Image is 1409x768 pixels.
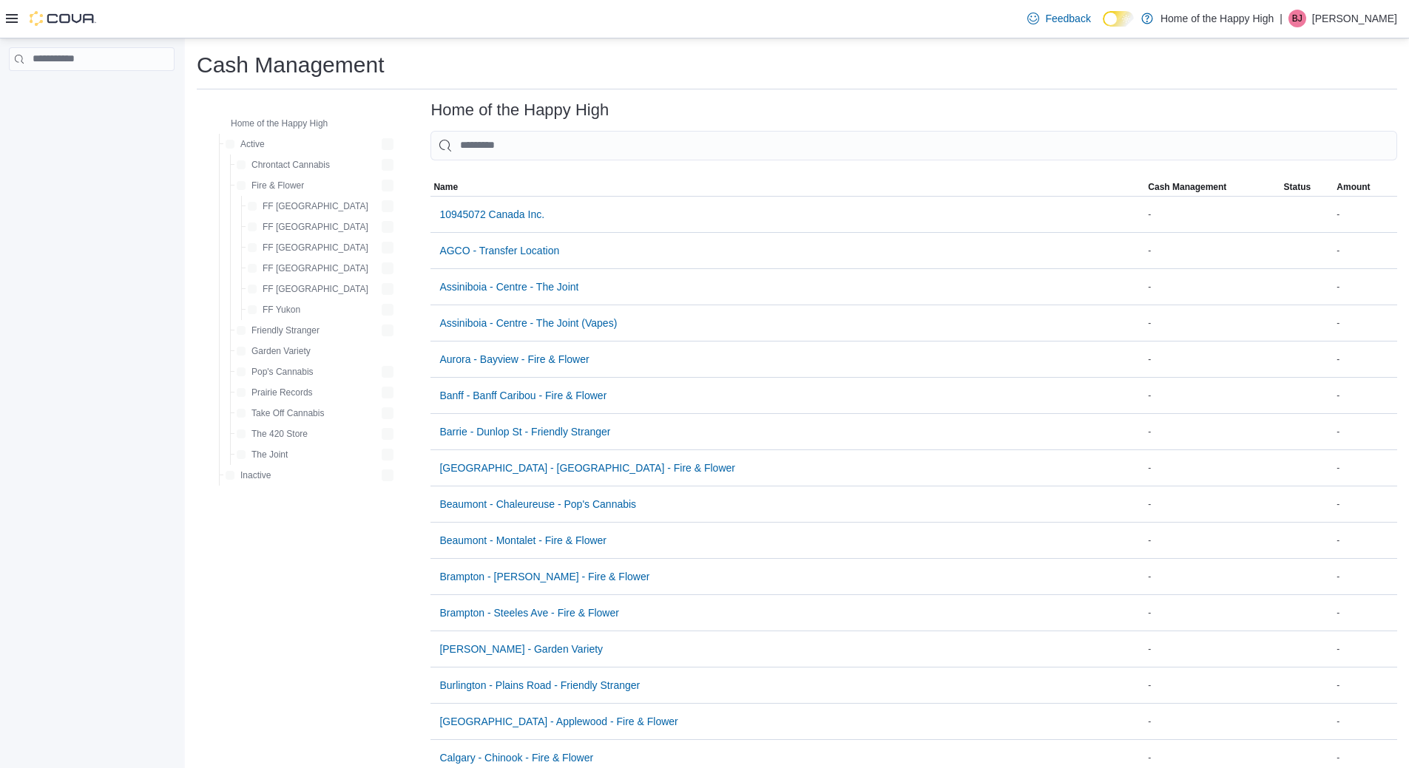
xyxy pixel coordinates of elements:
span: FF [GEOGRAPHIC_DATA] [263,262,368,274]
span: Banff - Banff Caribou - Fire & Flower [439,388,606,403]
a: Feedback [1021,4,1096,33]
div: - [1145,459,1280,477]
button: FF Yukon [242,301,306,319]
button: Prairie Records [231,384,319,401]
div: - [1334,314,1397,332]
span: Take Off Cannabis [251,407,324,419]
span: BJ [1292,10,1302,27]
button: Beaumont - Chaleureuse - Pop's Cannabis [433,489,642,519]
button: Home of the Happy High [210,115,334,132]
button: Fire & Flower [231,177,310,194]
button: Beaumont - Montalet - Fire & Flower [433,526,612,555]
button: Friendly Stranger [231,322,325,339]
div: - [1334,423,1397,441]
span: Beaumont - Chaleureuse - Pop's Cannabis [439,497,636,512]
div: - [1334,278,1397,296]
div: - [1145,531,1280,549]
button: AGCO - Transfer Location [433,236,565,265]
div: - [1145,713,1280,730]
span: Home of the Happy High [231,118,328,129]
div: - [1145,495,1280,513]
span: FF [GEOGRAPHIC_DATA] [263,283,368,295]
button: Aurora - Bayview - Fire & Flower [433,344,595,374]
div: - [1145,568,1280,585]
div: - [1334,713,1397,730]
span: Chrontact Cannabis [251,159,330,171]
div: - [1145,278,1280,296]
button: Brampton - [PERSON_NAME] - Fire & Flower [433,562,655,591]
span: [GEOGRAPHIC_DATA] - Applewood - Fire & Flower [439,714,678,729]
div: - [1334,205,1397,223]
button: FF [GEOGRAPHIC_DATA] [242,197,374,215]
button: FF [GEOGRAPHIC_DATA] [242,239,374,256]
div: Brock Jekill [1288,10,1306,27]
div: - [1334,676,1397,694]
div: - [1334,350,1397,368]
span: [PERSON_NAME] - Garden Variety [439,642,603,656]
button: Take Off Cannabis [231,404,330,422]
button: The 420 Store [231,425,314,443]
div: - [1145,604,1280,622]
span: Feedback [1045,11,1090,26]
span: Aurora - Bayview - Fire & Flower [439,352,589,367]
span: Name [433,181,458,193]
button: 10945072 Canada Inc. [433,200,550,229]
span: Assiniboia - Centre - The Joint [439,279,578,294]
span: Barrie - Dunlop St - Friendly Stranger [439,424,610,439]
nav: Complex example [9,74,175,109]
span: Beaumont - Montalet - Fire & Flower [439,533,606,548]
span: FF [GEOGRAPHIC_DATA] [263,221,368,233]
input: This is a search bar. As you type, the results lower in the page will automatically filter. [430,131,1397,160]
div: - [1334,568,1397,585]
div: - [1145,387,1280,404]
button: Amount [1334,178,1397,196]
span: Status [1284,181,1311,193]
span: Inactive [240,469,271,481]
button: Assiniboia - Centre - The Joint (Vapes) [433,308,623,338]
button: Assiniboia - Centre - The Joint [433,272,584,302]
div: - [1334,640,1397,658]
button: Brampton - Steeles Ave - Fire & Flower [433,598,625,628]
span: Pop's Cannabis [251,366,314,378]
span: Prairie Records [251,387,313,398]
button: Inactive [220,466,277,484]
div: - [1334,495,1397,513]
h3: Home of the Happy High [430,101,609,119]
span: The 420 Store [251,428,308,440]
button: Burlington - Plains Road - Friendly Stranger [433,670,646,700]
div: - [1334,531,1397,549]
button: FF [GEOGRAPHIC_DATA] [242,259,374,277]
button: FF [GEOGRAPHIC_DATA] [242,280,374,298]
span: [GEOGRAPHIC_DATA] - [GEOGRAPHIC_DATA] - Fire & Flower [439,461,735,475]
div: - [1334,387,1397,404]
button: The Joint [231,446,294,463]
button: Status [1281,178,1334,196]
span: 10945072 Canada Inc. [439,207,544,222]
img: Cova [30,11,96,26]
button: Chrontact Cannabis [231,156,336,174]
div: - [1334,604,1397,622]
div: - [1145,314,1280,332]
p: Home of the Happy High [1160,10,1274,27]
p: [PERSON_NAME] [1312,10,1397,27]
button: Pop's Cannabis [231,363,320,381]
button: Banff - Banff Caribou - Fire & Flower [433,381,612,410]
span: Brampton - [PERSON_NAME] - Fire & Flower [439,569,649,584]
div: - [1334,459,1397,477]
div: - [1334,242,1397,259]
span: Calgary - Chinook - Fire & Flower [439,750,593,765]
button: Barrie - Dunlop St - Friendly Stranger [433,417,616,446]
div: - [1145,205,1280,223]
button: Cash Management [1145,178,1280,196]
span: Brampton - Steeles Ave - Fire & Flower [439,605,619,620]
span: Assiniboia - Centre - The Joint (Vapes) [439,316,617,330]
span: Active [240,138,265,150]
div: - [1145,749,1280,767]
span: FF Yukon [263,304,300,316]
div: - [1145,350,1280,368]
div: - [1145,640,1280,658]
span: FF [GEOGRAPHIC_DATA] [263,242,368,254]
button: [PERSON_NAME] - Garden Variety [433,634,609,664]
div: - [1145,423,1280,441]
span: Burlington - Plains Road - Friendly Stranger [439,678,640,693]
